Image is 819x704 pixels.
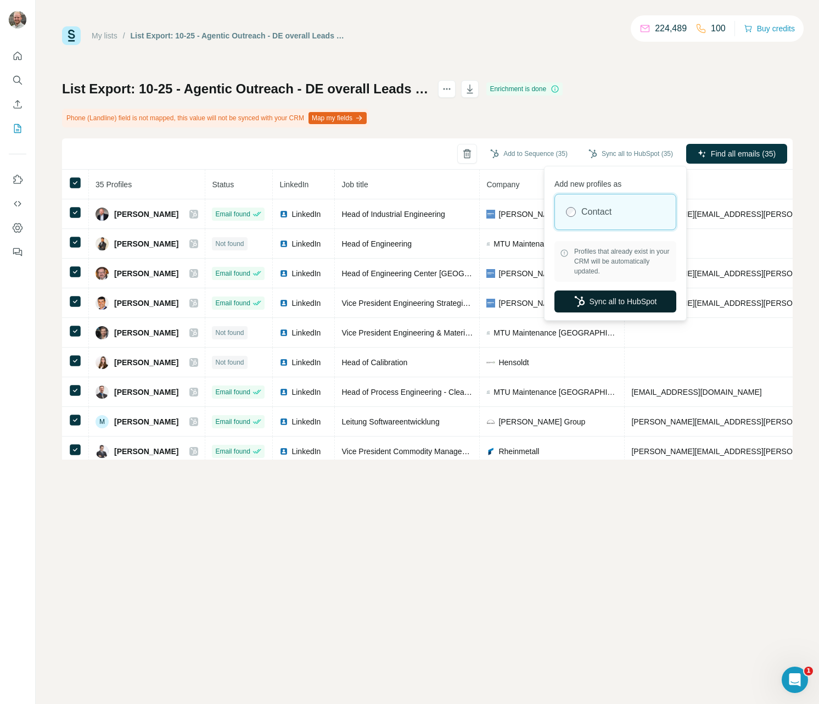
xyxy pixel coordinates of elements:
span: Head of Industrial Engineering [341,210,445,219]
span: LinkedIn [291,387,321,398]
span: [PERSON_NAME] [114,238,178,249]
span: Leitung Softwareentwicklung [341,417,439,426]
img: LinkedIn logo [279,447,288,456]
span: Rheinmetall [498,446,539,457]
span: Head of Engineering [341,239,412,248]
iframe: Intercom live chat [782,667,808,693]
button: Feedback [9,242,26,262]
img: Avatar [9,11,26,29]
p: 224,489 [655,22,687,35]
label: Contact [581,205,612,219]
li: / [123,30,125,41]
button: actions [438,80,456,98]
h1: List Export: 10-25 - Agentic Outreach - DE overall Leads Part 2 - [DATE] 08:08 [62,80,428,98]
span: Email found [215,209,250,219]
img: company-logo [486,447,495,456]
button: Use Surfe API [9,194,26,214]
img: Avatar [96,208,109,221]
span: Email found [215,298,250,308]
button: Enrich CSV [9,94,26,114]
div: Enrichment is done [486,82,563,96]
span: LinkedIn [291,416,321,427]
img: company-logo [486,417,495,426]
span: 35 Profiles [96,180,132,189]
button: Sync all to HubSpot (35) [581,146,681,162]
span: Company [486,180,519,189]
span: LinkedIn [291,327,321,338]
button: Buy credits [744,21,795,36]
div: M [96,415,109,428]
img: Avatar [96,385,109,399]
span: Status [212,180,234,189]
button: Use Surfe on LinkedIn [9,170,26,189]
span: [PERSON_NAME] [114,268,178,279]
span: LinkedIn [279,180,308,189]
span: [PERSON_NAME] Group [498,416,585,427]
img: LinkedIn logo [279,299,288,308]
p: 100 [711,22,726,35]
img: Avatar [96,445,109,458]
button: Add to Sequence (35) [483,146,575,162]
span: Head of Calibration [341,358,407,367]
span: [PERSON_NAME] Metall [498,268,584,279]
span: Head of Process Engineering - Cleaning, Non Destructive Testing, Inspection & Electroplating [341,388,659,396]
img: LinkedIn logo [279,388,288,396]
img: LinkedIn logo [279,269,288,278]
span: [PERSON_NAME] Metall [498,209,584,220]
span: Profiles that already exist in your CRM will be automatically updated. [574,247,671,276]
span: LinkedIn [291,238,321,249]
img: LinkedIn logo [279,210,288,219]
img: company-logo [486,210,495,219]
button: Find all emails (35) [686,144,787,164]
span: Hensoldt [498,357,529,368]
span: MTU Maintenance [GEOGRAPHIC_DATA][PERSON_NAME][GEOGRAPHIC_DATA] [493,327,618,338]
span: Job title [341,180,368,189]
span: Not found [215,357,244,367]
span: LinkedIn [291,446,321,457]
button: Dashboard [9,218,26,238]
button: Map my fields [308,112,367,124]
span: Head of Engineering Center [GEOGRAPHIC_DATA] [341,269,519,278]
div: Phone (Landline) field is not mapped, this value will not be synced with your CRM [62,109,369,127]
span: LinkedIn [291,268,321,279]
img: Avatar [96,237,109,250]
span: Email found [215,446,250,456]
span: [PERSON_NAME] [114,357,178,368]
span: Vice President Commodity Management NPM [341,447,498,456]
span: [PERSON_NAME] [114,327,178,338]
span: Email found [215,269,250,278]
span: [PERSON_NAME] [114,387,178,398]
img: LinkedIn logo [279,328,288,337]
img: Avatar [96,267,109,280]
span: Email found [215,417,250,427]
span: [PERSON_NAME] [114,446,178,457]
img: Avatar [96,326,109,339]
img: LinkedIn logo [279,239,288,248]
img: LinkedIn logo [279,417,288,426]
button: Sync all to HubSpot [554,290,676,312]
a: My lists [92,31,117,40]
img: Avatar [96,356,109,369]
img: company-logo [486,358,495,367]
img: Surfe Logo [62,26,81,45]
span: MTU Maintenance [GEOGRAPHIC_DATA][PERSON_NAME][GEOGRAPHIC_DATA] [493,238,618,249]
span: Not found [215,239,244,249]
img: LinkedIn logo [279,358,288,367]
img: company-logo [486,269,495,278]
span: Find all emails (35) [711,148,776,159]
div: List Export: 10-25 - Agentic Outreach - DE overall Leads Part 2 - [DATE] 08:08 [131,30,349,41]
button: Search [9,70,26,90]
span: Email found [215,387,250,397]
span: Vice President Engineering Strategic Business Segment Aircraft Systems bei [PERSON_NAME] Aerospace [341,299,706,308]
span: [PERSON_NAME] Metall [498,298,584,309]
span: [PERSON_NAME] [114,416,178,427]
img: Avatar [96,297,109,310]
span: LinkedIn [291,357,321,368]
img: company-logo [486,299,495,308]
span: Not found [215,328,244,338]
span: [EMAIL_ADDRESS][DOMAIN_NAME] [631,388,761,396]
span: [PERSON_NAME] [114,209,178,220]
span: 1 [804,667,813,675]
span: LinkedIn [291,209,321,220]
button: My lists [9,119,26,138]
